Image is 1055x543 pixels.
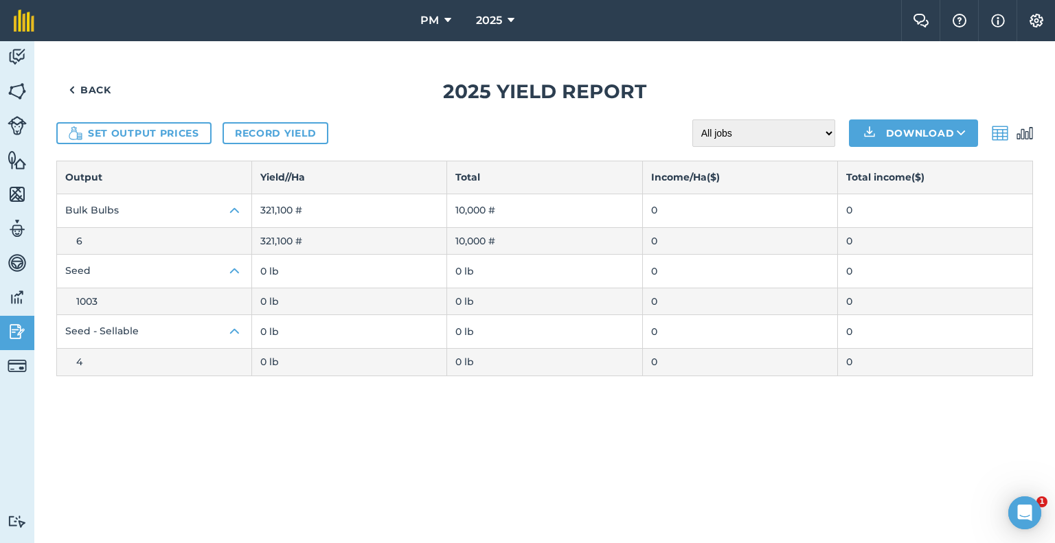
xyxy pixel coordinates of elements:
[56,76,124,104] a: Back
[57,194,251,227] button: Bulk Bulbs
[252,161,447,194] th: Yield/ / Ha
[837,255,1032,288] td: 0
[252,194,447,227] td: 321,100 #
[642,255,837,288] td: 0
[1036,496,1047,507] span: 1
[447,161,642,194] th: Total
[8,150,27,170] img: svg+xml;base64,PHN2ZyB4bWxucz0iaHR0cDovL3d3dy53My5vcmcvMjAwMC9zdmciIHdpZHRoPSI1NiIgaGVpZ2h0PSI2MC...
[837,349,1032,376] td: 0
[8,116,27,135] img: svg+xml;base64,PD94bWwgdmVyc2lvbj0iMS4wIiBlbmNvZGluZz0idXRmLTgiPz4KPCEtLSBHZW5lcmF0b3I6IEFkb2JlIE...
[642,161,837,194] th: Income / Ha ( $ )
[642,288,837,315] td: 0
[252,255,447,288] td: 0 lb
[223,122,328,144] a: Record yield
[8,515,27,528] img: svg+xml;base64,PD94bWwgdmVyc2lvbj0iMS4wIiBlbmNvZGluZz0idXRmLTgiPz4KPCEtLSBHZW5lcmF0b3I6IEFkb2JlIE...
[1008,496,1041,529] div: Open Intercom Messenger
[447,349,642,376] td: 0 lb
[76,295,98,308] span: 1003
[8,218,27,239] img: svg+xml;base64,PD94bWwgdmVyc2lvbj0iMS4wIiBlbmNvZGluZz0idXRmLTgiPz4KPCEtLSBHZW5lcmF0b3I6IEFkb2JlIE...
[861,125,878,141] img: Download icon
[447,315,642,349] td: 0 lb
[476,12,502,29] span: 2025
[642,227,837,254] td: 0
[642,315,837,349] td: 0
[76,235,82,247] span: 6
[227,203,243,219] img: Icon representing open state
[69,126,82,140] img: Icon showing money bag and coins
[8,81,27,102] img: svg+xml;base64,PHN2ZyB4bWxucz0iaHR0cDovL3d3dy53My5vcmcvMjAwMC9zdmciIHdpZHRoPSI1NiIgaGVpZ2h0PSI2MC...
[8,47,27,67] img: svg+xml;base64,PD94bWwgdmVyc2lvbj0iMS4wIiBlbmNvZGluZz0idXRmLTgiPz4KPCEtLSBHZW5lcmF0b3I6IEFkb2JlIE...
[1028,14,1045,27] img: A cog icon
[14,10,34,32] img: fieldmargin Logo
[252,227,447,254] td: 321,100 #
[447,194,642,227] td: 10,000 #
[447,227,642,254] td: 10,000 #
[56,122,212,144] button: Set output prices
[837,227,1032,254] td: 0
[447,288,642,315] td: 0 lb
[1017,125,1033,141] img: svg+xml;base64,PD94bWwgdmVyc2lvbj0iMS4wIiBlbmNvZGluZz0idXRmLTgiPz4KPCEtLSBHZW5lcmF0b3I6IEFkb2JlIE...
[642,194,837,227] td: 0
[8,184,27,205] img: svg+xml;base64,PHN2ZyB4bWxucz0iaHR0cDovL3d3dy53My5vcmcvMjAwMC9zdmciIHdpZHRoPSI1NiIgaGVpZ2h0PSI2MC...
[992,125,1008,141] img: svg+xml;base64,PD94bWwgdmVyc2lvbj0iMS4wIiBlbmNvZGluZz0idXRmLTgiPz4KPCEtLSBHZW5lcmF0b3I6IEFkb2JlIE...
[252,349,447,376] td: 0 lb
[57,315,251,348] button: Seed - Sellable
[837,315,1032,349] td: 0
[420,12,439,29] span: PM
[837,194,1032,227] td: 0
[951,14,968,27] img: A question mark icon
[227,263,243,279] img: Icon representing open state
[56,76,1033,107] h1: 2025 Yield report
[447,255,642,288] td: 0 lb
[8,321,27,342] img: svg+xml;base64,PD94bWwgdmVyc2lvbj0iMS4wIiBlbmNvZGluZz0idXRmLTgiPz4KPCEtLSBHZW5lcmF0b3I6IEFkb2JlIE...
[642,349,837,376] td: 0
[991,12,1005,29] img: svg+xml;base64,PHN2ZyB4bWxucz0iaHR0cDovL3d3dy53My5vcmcvMjAwMC9zdmciIHdpZHRoPSIxNyIgaGVpZ2h0PSIxNy...
[69,82,75,98] img: svg+xml;base64,PHN2ZyB4bWxucz0iaHR0cDovL3d3dy53My5vcmcvMjAwMC9zdmciIHdpZHRoPSI5IiBoZWlnaHQ9IjI0Ii...
[849,119,978,147] button: Download
[8,287,27,308] img: svg+xml;base64,PD94bWwgdmVyc2lvbj0iMS4wIiBlbmNvZGluZz0idXRmLTgiPz4KPCEtLSBHZW5lcmF0b3I6IEFkb2JlIE...
[913,14,929,27] img: Two speech bubbles overlapping with the left bubble in the forefront
[76,356,82,368] span: 4
[57,255,251,288] button: Seed
[252,315,447,349] td: 0 lb
[57,161,252,194] th: Output
[837,288,1032,315] td: 0
[8,253,27,273] img: svg+xml;base64,PD94bWwgdmVyc2lvbj0iMS4wIiBlbmNvZGluZz0idXRmLTgiPz4KPCEtLSBHZW5lcmF0b3I6IEFkb2JlIE...
[8,356,27,376] img: svg+xml;base64,PD94bWwgdmVyc2lvbj0iMS4wIiBlbmNvZGluZz0idXRmLTgiPz4KPCEtLSBHZW5lcmF0b3I6IEFkb2JlIE...
[227,323,243,340] img: Icon representing open state
[837,161,1032,194] th: Total income ( $ )
[252,288,447,315] td: 0 lb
